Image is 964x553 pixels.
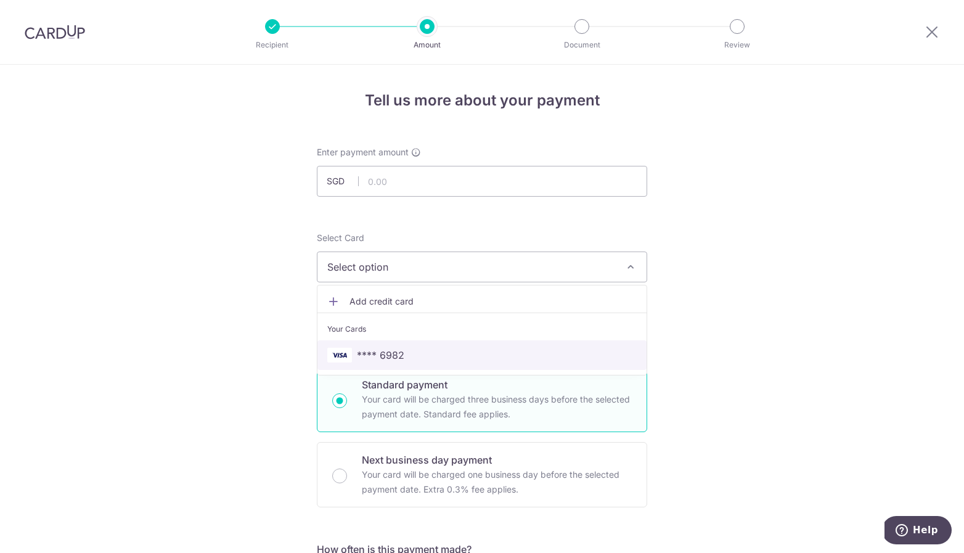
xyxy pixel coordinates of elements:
[317,146,409,158] span: Enter payment amount
[382,39,473,51] p: Amount
[317,232,364,243] span: translation missing: en.payables.payment_networks.credit_card.summary.labels.select_card
[327,260,615,274] span: Select option
[349,295,637,308] span: Add credit card
[884,516,952,547] iframe: Opens a widget where you can find more information
[227,39,318,51] p: Recipient
[362,453,632,467] p: Next business day payment
[692,39,783,51] p: Review
[327,323,366,335] span: Your Cards
[317,89,647,112] h4: Tell us more about your payment
[317,166,647,197] input: 0.00
[536,39,627,51] p: Document
[317,252,647,282] button: Select option
[25,25,85,39] img: CardUp
[362,467,632,497] p: Your card will be charged one business day before the selected payment date. Extra 0.3% fee applies.
[362,377,632,392] p: Standard payment
[317,290,647,313] a: Add credit card
[362,392,632,422] p: Your card will be charged three business days before the selected payment date. Standard fee appl...
[317,285,647,375] ul: Select option
[327,175,359,187] span: SGD
[327,348,352,363] img: VISA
